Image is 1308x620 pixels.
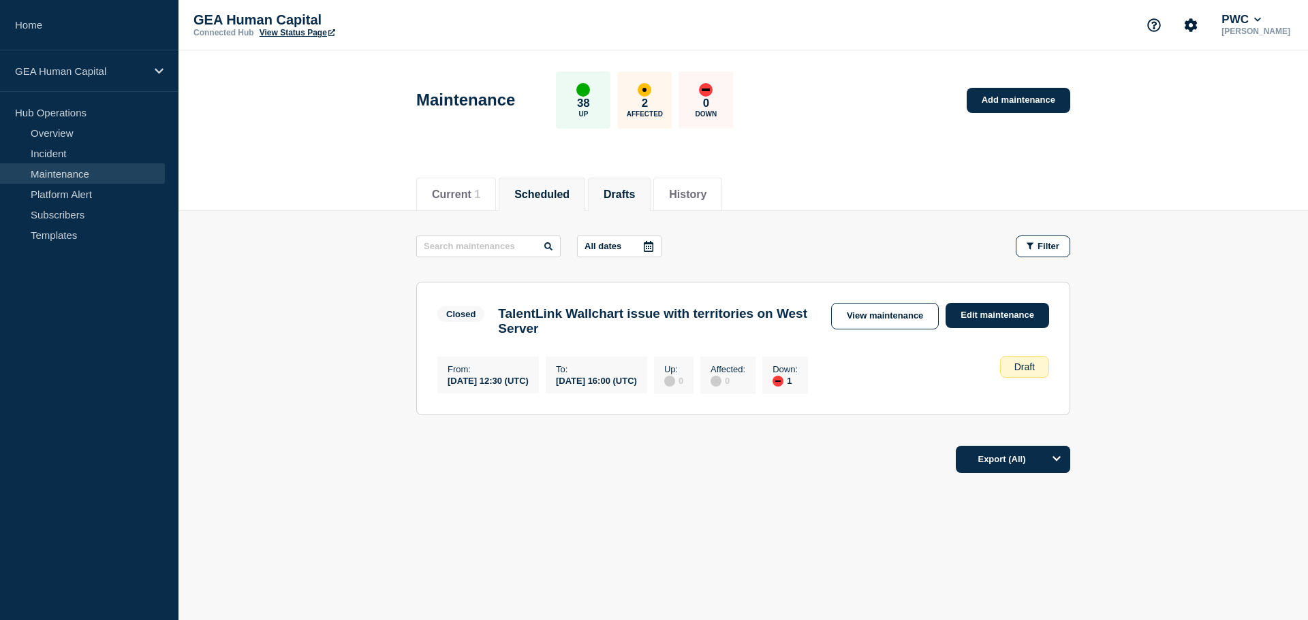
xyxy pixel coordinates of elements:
[956,446,1070,473] button: Export (All)
[448,364,529,374] p: From :
[711,364,745,374] p: Affected :
[1219,27,1293,36] p: [PERSON_NAME]
[193,28,254,37] p: Connected Hub
[703,97,709,110] p: 0
[669,189,706,201] button: History
[556,374,637,386] div: [DATE] 16:00 (UTC)
[664,376,675,387] div: disabled
[1016,235,1070,257] button: Filter
[576,83,590,97] div: up
[773,374,798,387] div: 1
[946,303,1049,328] a: Edit maintenance
[556,364,637,374] p: To :
[831,303,939,329] a: View maintenance
[699,83,713,97] div: down
[627,110,663,118] p: Affected
[711,374,745,387] div: 0
[474,189,480,200] span: 1
[446,309,476,319] div: Closed
[642,97,648,110] p: 2
[1140,11,1168,39] button: Support
[664,374,683,387] div: 0
[15,65,146,77] p: GEA Human Capital
[577,97,590,110] p: 38
[711,376,721,387] div: disabled
[448,374,529,386] div: [DATE] 12:30 (UTC)
[1219,13,1264,27] button: PWC
[773,376,783,387] div: down
[1177,11,1205,39] button: Account settings
[498,306,817,336] h3: TalentLink Wallchart issue with territories on West Server
[1043,446,1070,473] button: Options
[193,12,466,28] p: GEA Human Capital
[664,364,683,374] p: Up :
[696,110,717,118] p: Down
[416,235,561,257] input: Search maintenances
[604,189,635,201] button: Drafts
[260,28,335,37] a: View Status Page
[1038,241,1059,251] span: Filter
[638,83,651,97] div: affected
[514,189,570,201] button: Scheduled
[432,189,480,201] button: Current 1
[773,364,798,374] p: Down :
[967,88,1070,113] a: Add maintenance
[585,241,621,251] p: All dates
[416,91,515,110] h1: Maintenance
[577,235,661,257] button: All dates
[1000,356,1049,378] div: Draft
[578,110,588,118] p: Up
